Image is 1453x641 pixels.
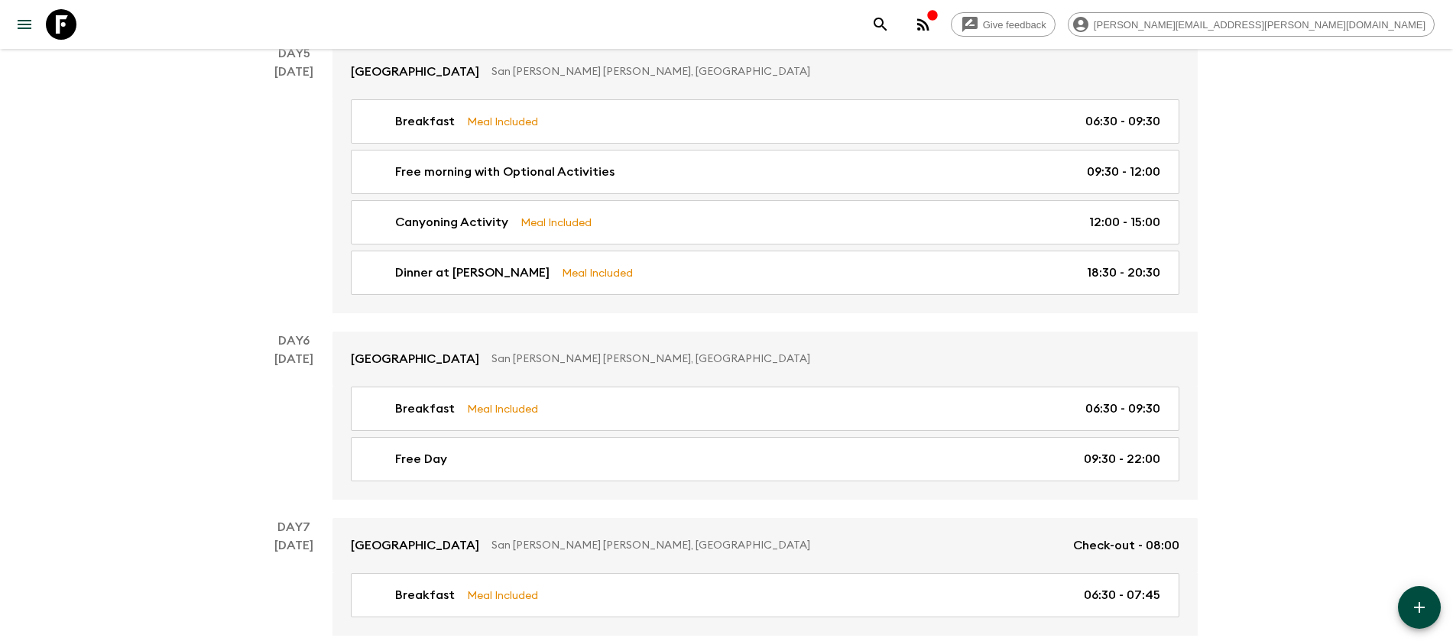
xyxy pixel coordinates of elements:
[395,400,455,418] p: Breakfast
[975,19,1055,31] span: Give feedback
[395,586,455,604] p: Breakfast
[951,12,1056,37] a: Give feedback
[491,64,1167,79] p: San [PERSON_NAME] [PERSON_NAME], [GEOGRAPHIC_DATA]
[332,332,1198,387] a: [GEOGRAPHIC_DATA]San [PERSON_NAME] [PERSON_NAME], [GEOGRAPHIC_DATA]
[1085,19,1434,31] span: [PERSON_NAME][EMAIL_ADDRESS][PERSON_NAME][DOMAIN_NAME]
[332,44,1198,99] a: [GEOGRAPHIC_DATA]San [PERSON_NAME] [PERSON_NAME], [GEOGRAPHIC_DATA]
[351,150,1179,194] a: Free morning with Optional Activities09:30 - 12:00
[395,213,508,231] p: Canyoning Activity
[395,112,455,131] p: Breakfast
[351,573,1179,617] a: BreakfastMeal Included06:30 - 07:45
[1085,400,1160,418] p: 06:30 - 09:30
[865,9,896,40] button: search adventures
[256,44,332,63] p: Day 5
[351,536,479,555] p: [GEOGRAPHIC_DATA]
[351,251,1179,295] a: Dinner at [PERSON_NAME]Meal Included18:30 - 20:30
[351,437,1179,481] a: Free Day09:30 - 22:00
[1087,264,1160,282] p: 18:30 - 20:30
[1084,450,1160,468] p: 09:30 - 22:00
[467,587,538,604] p: Meal Included
[1087,163,1160,181] p: 09:30 - 12:00
[491,538,1061,553] p: San [PERSON_NAME] [PERSON_NAME], [GEOGRAPHIC_DATA]
[351,99,1179,144] a: BreakfastMeal Included06:30 - 09:30
[274,350,313,500] div: [DATE]
[351,350,479,368] p: [GEOGRAPHIC_DATA]
[1089,213,1160,231] p: 12:00 - 15:00
[256,518,332,536] p: Day 7
[351,200,1179,244] a: Canyoning ActivityMeal Included12:00 - 15:00
[395,450,447,468] p: Free Day
[1068,12,1435,37] div: [PERSON_NAME][EMAIL_ADDRESS][PERSON_NAME][DOMAIN_NAME]
[521,214,592,231] p: Meal Included
[351,387,1179,431] a: BreakfastMeal Included06:30 - 09:30
[274,63,313,313] div: [DATE]
[491,351,1167,367] p: San [PERSON_NAME] [PERSON_NAME], [GEOGRAPHIC_DATA]
[395,163,615,181] p: Free morning with Optional Activities
[1073,536,1179,555] p: Check-out - 08:00
[395,264,550,282] p: Dinner at [PERSON_NAME]
[351,63,479,81] p: [GEOGRAPHIC_DATA]
[562,264,633,281] p: Meal Included
[256,332,332,350] p: Day 6
[332,518,1198,573] a: [GEOGRAPHIC_DATA]San [PERSON_NAME] [PERSON_NAME], [GEOGRAPHIC_DATA]Check-out - 08:00
[1085,112,1160,131] p: 06:30 - 09:30
[9,9,40,40] button: menu
[467,113,538,130] p: Meal Included
[467,400,538,417] p: Meal Included
[1084,586,1160,604] p: 06:30 - 07:45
